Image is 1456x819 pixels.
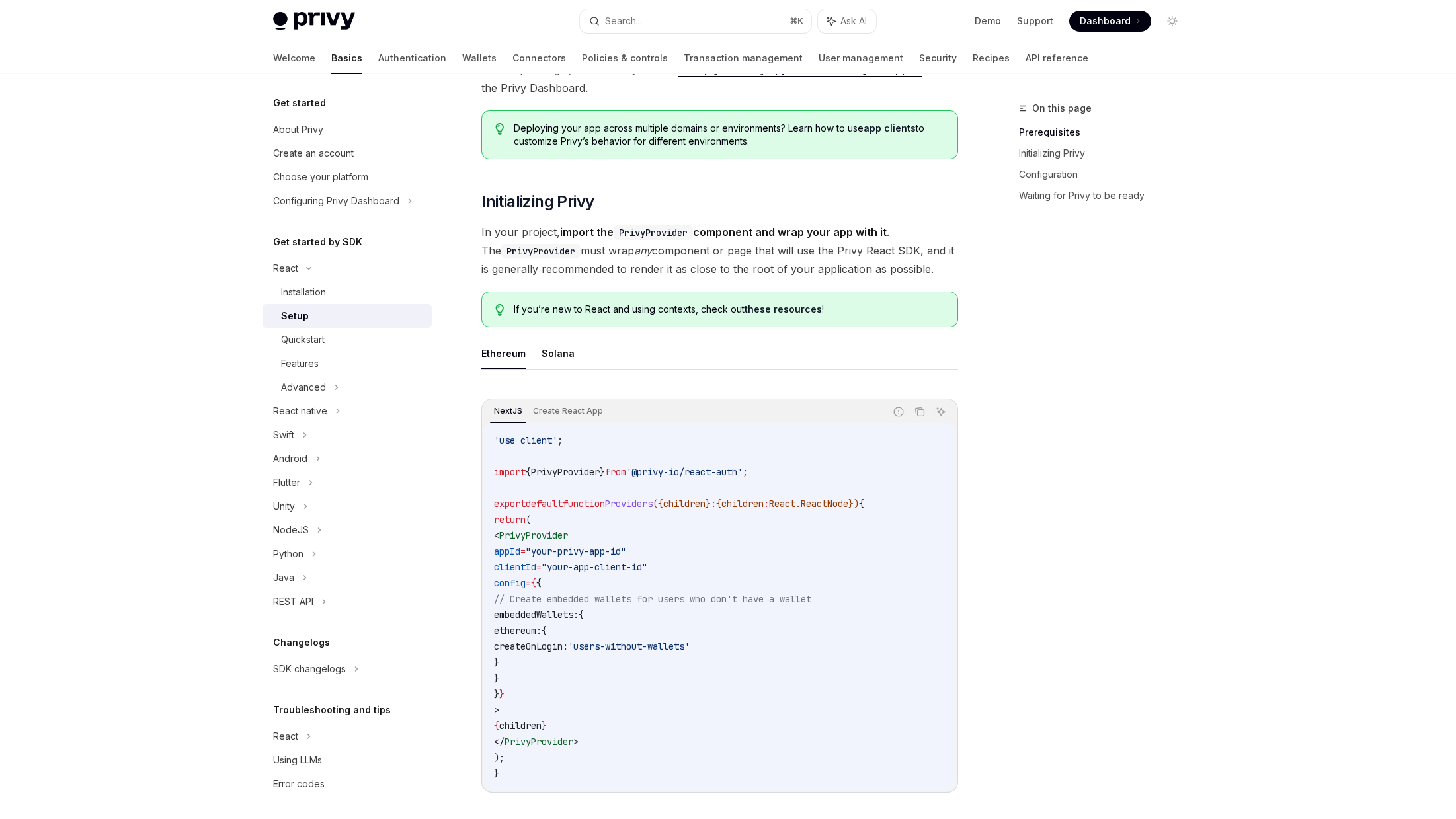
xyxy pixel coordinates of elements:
[801,498,848,510] span: ReactNode
[281,284,326,300] div: Installation
[462,42,497,74] a: Wallets
[273,661,346,677] div: SDK changelogs
[600,466,605,478] span: }
[653,498,663,510] span: ({
[721,498,764,510] span: children
[273,169,368,185] div: Choose your platform
[514,303,944,316] span: If you’re new to React and using contexts, check out !
[818,9,876,33] button: Ask AI
[263,141,432,165] a: Create an account
[774,303,822,315] a: resources
[542,338,575,369] button: Solana
[263,304,432,328] a: Setup
[568,641,690,652] span: 'users-without-wallets'
[281,379,326,395] div: Advanced
[579,609,584,621] span: {
[273,260,298,276] div: React
[263,748,432,772] a: Using LLMs
[706,498,711,510] span: }
[529,403,607,419] div: Create React App
[526,545,626,557] span: "your-privy-app-id"
[975,15,1001,28] a: Demo
[614,225,693,240] code: PrivyProvider
[769,498,795,510] span: React
[582,42,668,74] a: Policies & controls
[536,577,542,589] span: {
[1019,143,1193,164] a: Initializing Privy
[494,720,499,732] span: {
[859,498,864,510] span: {
[273,594,313,609] div: REST API
[526,466,531,478] span: {
[716,498,721,510] span: {
[499,688,505,700] span: }
[273,427,294,443] div: Swift
[494,593,811,605] span: // Create embedded wallets for users who don't have a wallet
[494,625,542,637] span: ethereum:
[864,122,916,134] a: app clients
[273,776,325,792] div: Error codes
[273,522,309,538] div: NodeJS
[273,570,294,586] div: Java
[573,736,579,748] span: >
[512,42,566,74] a: Connectors
[580,9,811,33] button: Search...⌘K
[494,688,499,700] span: }
[494,656,499,668] span: }
[514,122,944,148] span: Deploying your app across multiple domains or environments? Learn how to use to customize Privy’s...
[932,403,950,420] button: Ask AI
[1026,42,1088,74] a: API reference
[331,42,362,74] a: Basics
[494,672,499,684] span: }
[531,466,600,478] span: PrivyProvider
[1019,164,1193,185] a: Configuration
[542,625,547,637] span: {
[273,546,303,562] div: Python
[263,280,432,304] a: Installation
[494,498,526,510] span: export
[1019,185,1193,206] a: Waiting for Privy to be ready
[263,165,432,189] a: Choose your platform
[494,609,579,621] span: embeddedWallets:
[542,720,547,732] span: }
[499,529,568,541] span: PrivyProvider
[494,466,526,478] span: import
[273,12,355,30] img: light logo
[505,736,573,748] span: PrivyProvider
[481,60,958,97] span: Before you begin, make sure you have from the Privy Dashboard.
[263,772,432,796] a: Error codes
[494,561,536,573] span: clientId
[490,403,526,419] div: NextJS
[560,225,887,239] strong: import the component and wrap your app with it
[1080,15,1131,28] span: Dashboard
[1019,122,1193,143] a: Prerequisites
[973,42,1010,74] a: Recipes
[281,332,325,348] div: Quickstart
[499,720,542,732] span: children
[494,736,505,748] span: </
[281,308,309,324] div: Setup
[273,728,298,744] div: React
[273,451,307,467] div: Android
[764,498,769,510] span: :
[273,635,330,650] h5: Changelogs
[526,514,531,526] span: (
[494,704,499,716] span: >
[281,356,319,371] div: Features
[273,122,323,137] div: About Privy
[273,95,326,111] h5: Get started
[273,752,322,768] div: Using LLMs
[1032,100,1092,116] span: On this page
[273,498,295,514] div: Unity
[563,498,605,510] span: function
[795,498,801,510] span: .
[536,561,542,573] span: =
[605,466,626,478] span: from
[919,42,957,74] a: Security
[495,123,505,135] svg: Tip
[273,193,399,209] div: Configuring Privy Dashboard
[263,328,432,352] a: Quickstart
[494,514,526,526] span: return
[273,475,300,490] div: Flutter
[789,16,803,26] span: ⌘ K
